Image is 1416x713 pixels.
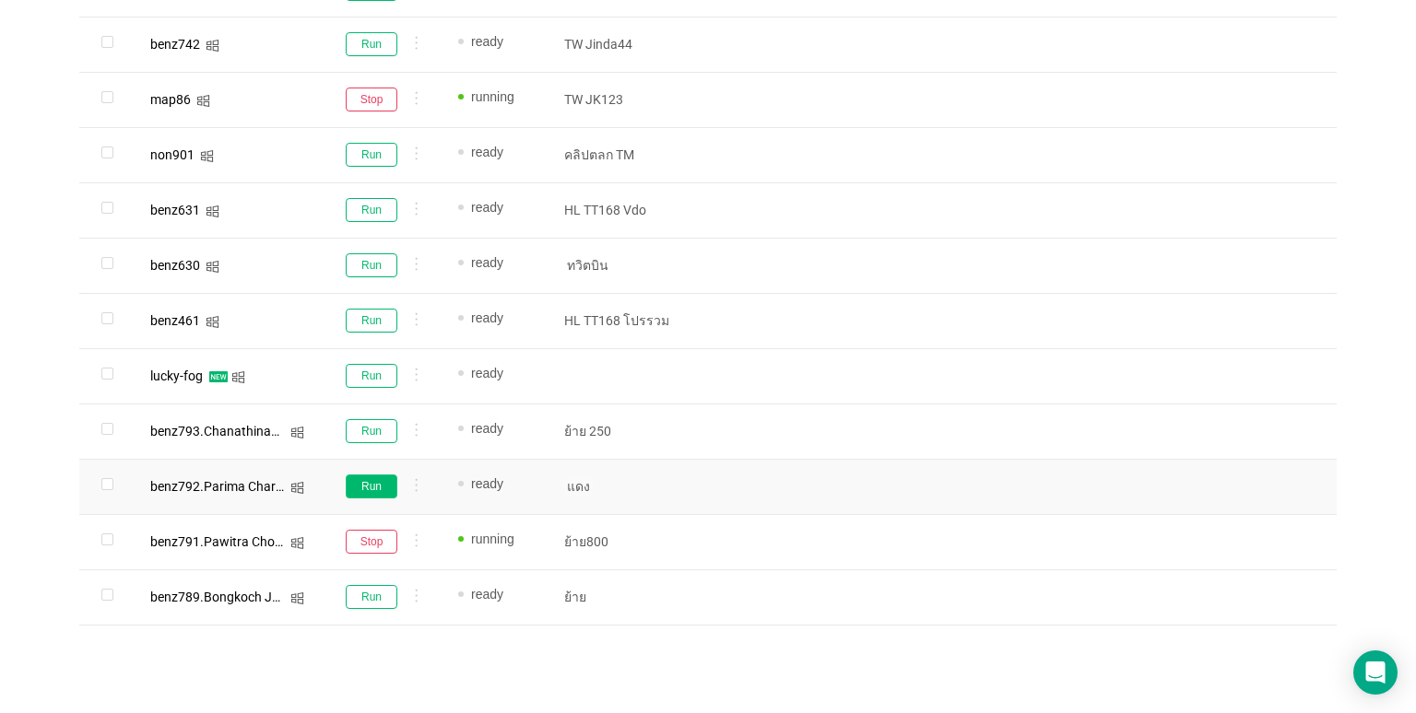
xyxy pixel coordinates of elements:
[346,143,397,167] button: Run
[564,146,699,164] p: คลิปตลก TM
[290,536,304,550] i: icon: windows
[564,311,699,330] p: HL TT168 โปรรวม
[471,532,514,546] span: running
[346,253,397,277] button: Run
[346,419,397,443] button: Run
[564,201,699,219] p: HL TT168 Vdo
[471,255,503,270] span: ready
[150,259,200,272] div: benz630
[196,94,210,108] i: icon: windows
[150,38,200,51] div: benz742
[150,369,203,382] div: lucky-fog
[346,309,397,333] button: Run
[290,481,304,495] i: icon: windows
[564,422,699,440] p: ย้าย 250
[346,32,397,56] button: Run
[564,90,699,109] p: TW JK123
[150,314,200,327] div: benz461
[206,39,219,53] i: icon: windows
[231,370,245,384] i: icon: windows
[471,421,503,436] span: ready
[206,315,219,329] i: icon: windows
[564,532,699,551] p: ย้าย800
[471,89,514,104] span: running
[471,366,503,380] span: ready
[150,204,200,216] div: benz631
[471,310,503,325] span: ready
[150,93,191,106] div: map86
[471,587,503,602] span: ready
[346,474,397,498] button: Run
[564,477,593,496] span: แดง
[471,476,503,491] span: ready
[346,364,397,388] button: Run
[564,256,611,275] span: ทวิตบิน
[1353,650,1398,695] div: Open Intercom Messenger
[150,534,328,549] span: benz791.Pawitra Chotawanich
[150,148,195,161] div: non901
[346,198,397,222] button: Run
[206,260,219,274] i: icon: windows
[290,426,304,439] i: icon: windows
[471,145,503,159] span: ready
[150,479,312,494] span: benz792.Parima Chartpipak
[471,200,503,215] span: ready
[346,530,397,554] button: Stop
[564,35,699,53] p: TW Jinda44
[206,205,219,218] i: icon: windows
[564,588,699,606] p: ย้าย
[290,591,304,605] i: icon: windows
[346,88,397,111] button: Stop
[200,149,214,163] i: icon: windows
[471,34,503,49] span: ready
[346,585,397,609] button: Run
[150,424,342,438] span: benz793.Chanathinad Natapiwat
[150,590,332,604] span: benz789.Bongkoch Jantarasab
